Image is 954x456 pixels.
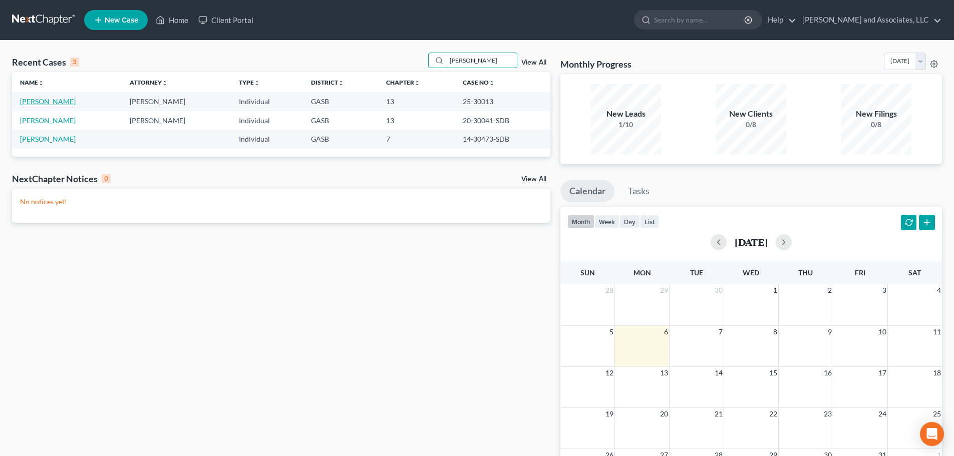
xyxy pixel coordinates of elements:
td: Individual [231,111,303,130]
span: Tue [690,268,703,277]
button: week [594,215,619,228]
span: 4 [936,284,942,296]
a: [PERSON_NAME] [20,97,76,106]
span: 19 [604,408,614,420]
div: 3 [70,58,79,67]
td: 13 [378,92,455,111]
span: 24 [877,408,887,420]
h3: Monthly Progress [560,58,631,70]
td: Individual [231,92,303,111]
span: 12 [604,367,614,379]
div: 0/8 [716,120,786,130]
a: Nameunfold_more [20,79,44,86]
td: GASB [303,130,378,148]
div: New Leads [591,108,661,120]
input: Search by name... [447,53,517,68]
span: 21 [714,408,724,420]
a: Home [151,11,193,29]
span: 5 [608,326,614,338]
div: 0/8 [841,120,911,130]
td: GASB [303,111,378,130]
a: Help [763,11,796,29]
span: 15 [768,367,778,379]
span: 29 [659,284,669,296]
i: unfold_more [254,80,260,86]
p: No notices yet! [20,197,542,207]
a: Districtunfold_more [311,79,344,86]
span: 28 [604,284,614,296]
i: unfold_more [38,80,44,86]
span: 9 [827,326,833,338]
span: 10 [877,326,887,338]
i: unfold_more [162,80,168,86]
span: 23 [823,408,833,420]
td: [PERSON_NAME] [122,111,231,130]
span: 11 [932,326,942,338]
a: [PERSON_NAME] and Associates, LLC [797,11,941,29]
span: 13 [659,367,669,379]
span: 8 [772,326,778,338]
a: [PERSON_NAME] [20,116,76,125]
div: Recent Cases [12,56,79,68]
h2: [DATE] [735,237,768,247]
span: 3 [881,284,887,296]
div: New Filings [841,108,911,120]
a: Typeunfold_more [239,79,260,86]
a: Client Portal [193,11,258,29]
div: 1/10 [591,120,661,130]
button: month [567,215,594,228]
div: NextChapter Notices [12,173,111,185]
i: unfold_more [338,80,344,86]
a: Chapterunfold_more [386,79,420,86]
div: New Clients [716,108,786,120]
span: 25 [932,408,942,420]
td: [PERSON_NAME] [122,92,231,111]
button: day [619,215,640,228]
span: 7 [718,326,724,338]
td: 13 [378,111,455,130]
span: 20 [659,408,669,420]
i: unfold_more [489,80,495,86]
span: Fri [855,268,865,277]
span: 1 [772,284,778,296]
div: Open Intercom Messenger [920,422,944,446]
td: GASB [303,92,378,111]
span: Thu [798,268,813,277]
span: Sun [580,268,595,277]
button: list [640,215,659,228]
a: Case Nounfold_more [463,79,495,86]
td: 25-30013 [455,92,550,111]
td: 14-30473-SDB [455,130,550,148]
td: 20-30041-SDB [455,111,550,130]
i: unfold_more [414,80,420,86]
span: New Case [105,17,138,24]
span: Sat [908,268,921,277]
input: Search by name... [654,11,746,29]
span: 17 [877,367,887,379]
div: 0 [102,174,111,183]
td: Individual [231,130,303,148]
a: [PERSON_NAME] [20,135,76,143]
a: View All [521,176,546,183]
span: 18 [932,367,942,379]
span: 2 [827,284,833,296]
span: 22 [768,408,778,420]
a: Attorneyunfold_more [130,79,168,86]
a: View All [521,59,546,66]
a: Calendar [560,180,614,202]
span: 14 [714,367,724,379]
span: Mon [633,268,651,277]
span: 16 [823,367,833,379]
span: 6 [663,326,669,338]
a: Tasks [619,180,659,202]
span: 30 [714,284,724,296]
td: 7 [378,130,455,148]
span: Wed [743,268,759,277]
